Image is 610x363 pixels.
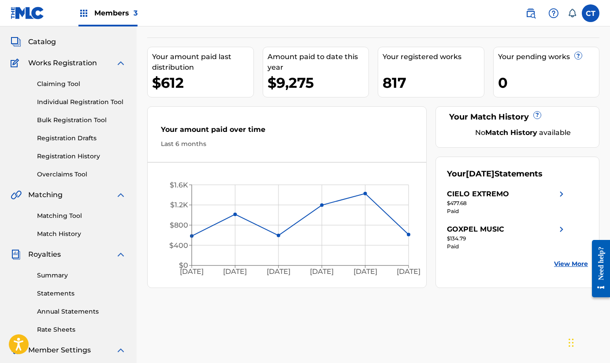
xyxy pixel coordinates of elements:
[556,224,567,235] img: right chevron icon
[383,73,484,93] div: 817
[353,267,377,276] tspan: [DATE]
[37,211,126,221] a: Matching Tool
[568,9,577,18] div: Notifications
[447,207,567,215] div: Paid
[447,111,588,123] div: Your Match History
[37,79,126,89] a: Claiming Tool
[585,233,610,304] iframe: Resource Center
[28,345,91,356] span: Member Settings
[447,224,504,235] div: GOXPEL MUSIC
[28,58,97,68] span: Works Registration
[152,73,253,93] div: $612
[383,52,484,62] div: Your registered works
[575,52,582,59] span: ?
[37,325,126,334] a: Rate Sheets
[169,241,188,250] tspan: $400
[522,4,539,22] a: Public Search
[554,259,588,269] a: View More
[466,169,495,179] span: [DATE]
[268,73,369,93] div: $9,275
[11,37,56,47] a: CatalogCatalog
[94,8,138,18] span: Members
[11,249,21,260] img: Royalties
[170,201,188,209] tspan: $1.2K
[582,4,599,22] div: User Menu
[170,221,188,229] tspan: $800
[11,58,22,68] img: Works Registration
[179,261,188,269] tspan: $0
[78,8,89,19] img: Top Rightsholders
[485,128,537,137] strong: Match History
[447,235,567,243] div: $134.79
[545,4,562,22] div: Help
[534,112,541,119] span: ?
[37,97,126,107] a: Individual Registration Tool
[447,189,567,215] a: CIELO EXTREMOright chevron icon$477.68Paid
[37,116,126,125] a: Bulk Registration Tool
[134,9,138,17] span: 3
[11,190,22,200] img: Matching
[556,189,567,199] img: right chevron icon
[170,181,188,189] tspan: $1.6K
[28,249,61,260] span: Royalties
[447,168,543,180] div: Your Statements
[11,37,21,47] img: Catalog
[28,190,63,200] span: Matching
[37,307,126,316] a: Annual Statements
[37,152,126,161] a: Registration History
[28,37,56,47] span: Catalog
[37,229,126,239] a: Match History
[161,139,413,149] div: Last 6 months
[447,189,509,199] div: CIELO EXTREMO
[397,267,420,276] tspan: [DATE]
[447,243,567,251] div: Paid
[37,170,126,179] a: Overclaims Tool
[115,345,126,356] img: expand
[268,52,369,73] div: Amount paid to date this year
[180,267,204,276] tspan: [DATE]
[310,267,334,276] tspan: [DATE]
[525,8,536,19] img: search
[569,329,574,356] div: Drag
[37,271,126,280] a: Summary
[267,267,290,276] tspan: [DATE]
[152,52,253,73] div: Your amount paid last distribution
[115,190,126,200] img: expand
[37,134,126,143] a: Registration Drafts
[115,249,126,260] img: expand
[115,58,126,68] img: expand
[566,321,610,363] iframe: Chat Widget
[458,127,588,138] div: No available
[161,124,413,139] div: Your amount paid over time
[498,52,599,62] div: Your pending works
[548,8,559,19] img: help
[223,267,247,276] tspan: [DATE]
[447,224,567,251] a: GOXPEL MUSICright chevron icon$134.79Paid
[498,73,599,93] div: 0
[37,289,126,298] a: Statements
[447,199,567,207] div: $477.68
[11,7,45,19] img: MLC Logo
